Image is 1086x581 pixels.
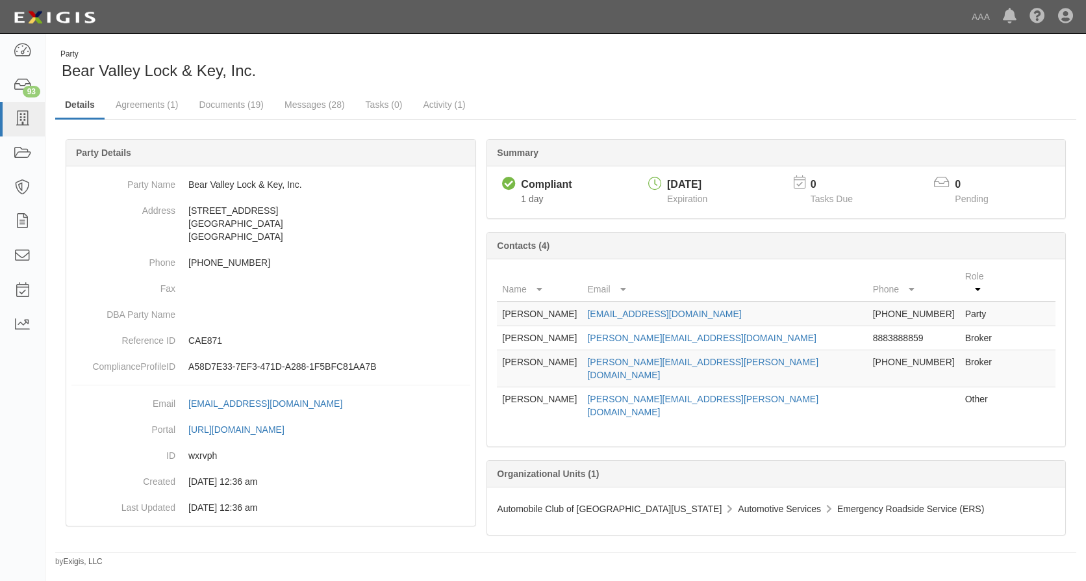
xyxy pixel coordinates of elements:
i: Help Center - Complianz [1029,9,1045,25]
dt: Email [71,391,175,410]
a: Exigis, LLC [64,557,103,566]
a: [EMAIL_ADDRESS][DOMAIN_NAME] [587,309,741,319]
a: Messages (28) [275,92,355,118]
div: Party [60,49,256,60]
dt: Portal [71,417,175,436]
span: Since 10/08/2025 [521,194,543,204]
p: A58D7E33-7EF3-471D-A288-1F5BFC81AA7B [188,360,470,373]
div: [EMAIL_ADDRESS][DOMAIN_NAME] [188,397,342,410]
td: [PERSON_NAME] [497,350,582,387]
dd: [STREET_ADDRESS] [GEOGRAPHIC_DATA] [GEOGRAPHIC_DATA] [71,198,470,250]
a: AAA [965,4,996,30]
td: [PERSON_NAME] [497,302,582,326]
td: 8883888859 [868,326,960,350]
p: 0 [811,177,869,192]
td: Other [960,387,1004,424]
b: Contacts (4) [497,240,549,251]
dt: DBA Party Name [71,302,175,321]
dt: Reference ID [71,328,175,347]
span: Emergency Roadside Service (ERS) [837,504,984,514]
td: [PERSON_NAME] [497,326,582,350]
dt: Address [71,198,175,217]
th: Phone [868,265,960,302]
div: 93 [23,86,40,97]
span: Pending [955,194,988,204]
th: Email [582,265,867,302]
dd: wxrvph [71,443,470,469]
dt: Last Updated [71,495,175,514]
b: Summary [497,148,538,158]
dt: ComplianceProfileID [71,354,175,373]
span: Tasks Due [811,194,853,204]
td: Party [960,302,1004,326]
th: Name [497,265,582,302]
b: Party Details [76,148,131,158]
td: [PHONE_NUMBER] [868,350,960,387]
div: Bear Valley Lock & Key, Inc. [55,49,556,82]
a: Tasks (0) [356,92,412,118]
p: 0 [955,177,1004,192]
dt: Created [71,469,175,488]
dt: Fax [71,276,175,295]
td: [PERSON_NAME] [497,387,582,424]
dt: Phone [71,250,175,269]
td: Broker [960,350,1004,387]
dd: Bear Valley Lock & Key, Inc. [71,172,470,198]
span: Automobile Club of [GEOGRAPHIC_DATA][US_STATE] [497,504,722,514]
th: Role [960,265,1004,302]
dt: Party Name [71,172,175,191]
div: Compliant [521,177,572,192]
img: logo-5460c22ac91f19d4615b14bd174203de0afe785f0fc80cf4dbbc73dc1793850b.png [10,6,99,29]
span: Expiration [667,194,707,204]
a: [URL][DOMAIN_NAME] [188,424,299,435]
span: Automotive Services [738,504,821,514]
div: [DATE] [667,177,707,192]
a: [PERSON_NAME][EMAIL_ADDRESS][PERSON_NAME][DOMAIN_NAME] [587,394,818,417]
a: [EMAIL_ADDRESS][DOMAIN_NAME] [188,398,357,409]
a: Details [55,92,105,120]
small: by [55,556,103,567]
dd: [PHONE_NUMBER] [71,250,470,276]
dd: 03/10/2023 12:36 am [71,495,470,521]
a: Agreements (1) [106,92,188,118]
a: [PERSON_NAME][EMAIL_ADDRESS][PERSON_NAME][DOMAIN_NAME] [587,357,818,380]
a: Documents (19) [189,92,273,118]
dd: 03/10/2023 12:36 am [71,469,470,495]
td: Broker [960,326,1004,350]
b: Organizational Units (1) [497,469,599,479]
td: [PHONE_NUMBER] [868,302,960,326]
span: Bear Valley Lock & Key, Inc. [62,62,256,79]
a: Activity (1) [413,92,475,118]
a: [PERSON_NAME][EMAIL_ADDRESS][DOMAIN_NAME] [587,333,816,343]
p: CAE871 [188,334,470,347]
dt: ID [71,443,175,462]
i: Compliant [502,177,516,191]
